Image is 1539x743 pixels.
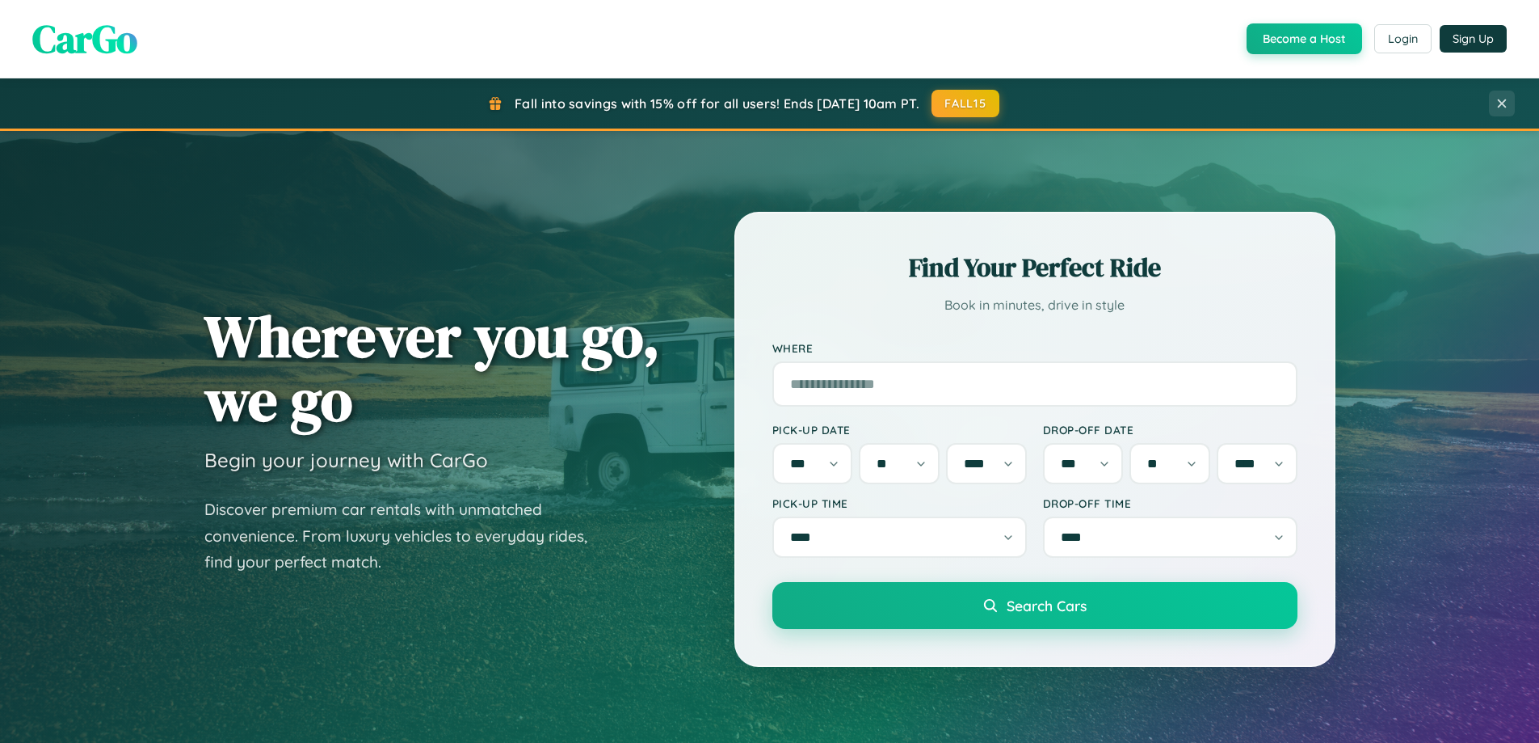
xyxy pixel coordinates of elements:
label: Drop-off Date [1043,423,1297,437]
p: Discover premium car rentals with unmatched convenience. From luxury vehicles to everyday rides, ... [204,496,608,576]
h3: Begin your journey with CarGo [204,448,488,472]
label: Where [772,341,1297,355]
button: Sign Up [1440,25,1507,53]
label: Pick-up Time [772,496,1027,510]
p: Book in minutes, drive in style [772,293,1297,317]
h2: Find Your Perfect Ride [772,250,1297,285]
label: Drop-off Time [1043,496,1297,510]
button: FALL15 [931,90,999,117]
button: Search Cars [772,582,1297,629]
span: Fall into savings with 15% off for all users! Ends [DATE] 10am PT. [515,95,919,112]
label: Pick-up Date [772,423,1027,437]
button: Login [1374,24,1432,53]
button: Become a Host [1247,23,1362,54]
span: CarGo [32,12,137,65]
span: Search Cars [1007,597,1087,614]
h1: Wherever you go, we go [204,304,660,432]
